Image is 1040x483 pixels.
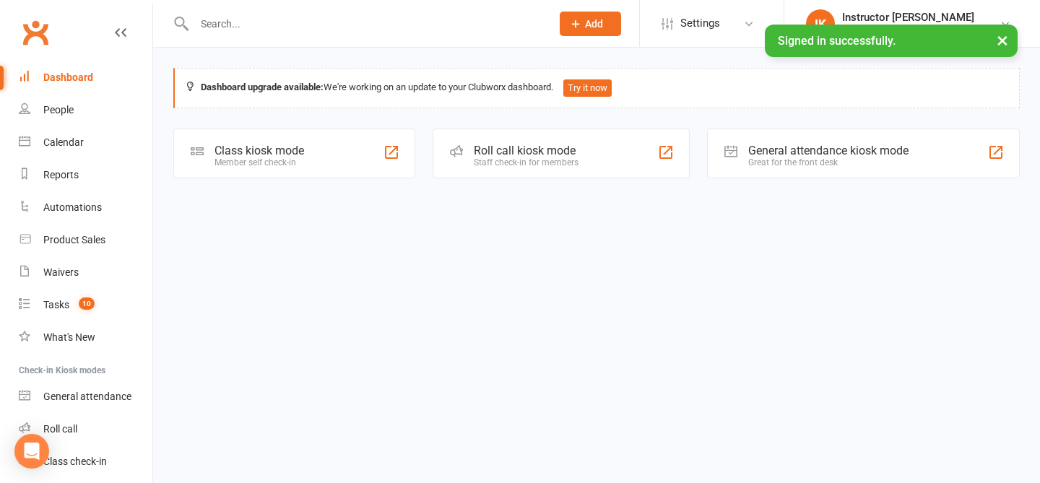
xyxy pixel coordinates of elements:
div: Product Sales [43,234,105,245]
a: Dashboard [19,61,152,94]
span: Signed in successfully. [778,34,896,48]
a: Tasks 10 [19,289,152,321]
div: Dashboard [43,71,93,83]
a: Class kiosk mode [19,445,152,478]
a: Roll call [19,413,152,445]
span: Add [585,18,603,30]
div: Calendar [43,136,84,148]
a: General attendance kiosk mode [19,380,152,413]
div: We're working on an update to your Clubworx dashboard. [173,68,1020,108]
a: Waivers [19,256,152,289]
div: Tasks [43,299,69,310]
div: Reports [43,169,79,180]
a: Product Sales [19,224,152,256]
button: × [989,25,1015,56]
strong: Dashboard upgrade available: [201,82,324,92]
button: Try it now [563,79,612,97]
span: Settings [680,7,720,40]
a: Clubworx [17,14,53,51]
div: IK [806,9,835,38]
div: People [43,104,74,116]
a: People [19,94,152,126]
span: 10 [79,297,95,310]
div: Great for the front desk [748,157,909,167]
div: General attendance [43,391,131,402]
a: What's New [19,321,152,354]
div: Open Intercom Messenger [14,434,49,469]
div: What's New [43,331,95,343]
div: Instructor [PERSON_NAME] [842,11,1000,24]
div: Member self check-in [214,157,304,167]
div: Waivers [43,266,79,278]
div: Harlow Hot Yoga, Pilates and Barre [842,24,1000,37]
button: Add [560,12,621,36]
div: Staff check-in for members [474,157,578,167]
a: Automations [19,191,152,224]
div: General attendance kiosk mode [748,144,909,157]
a: Calendar [19,126,152,159]
div: Class kiosk mode [214,144,304,157]
a: Reports [19,159,152,191]
div: Automations [43,201,102,213]
input: Search... [190,14,541,34]
div: Class check-in [43,456,107,467]
div: Roll call kiosk mode [474,144,578,157]
div: Roll call [43,423,77,435]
